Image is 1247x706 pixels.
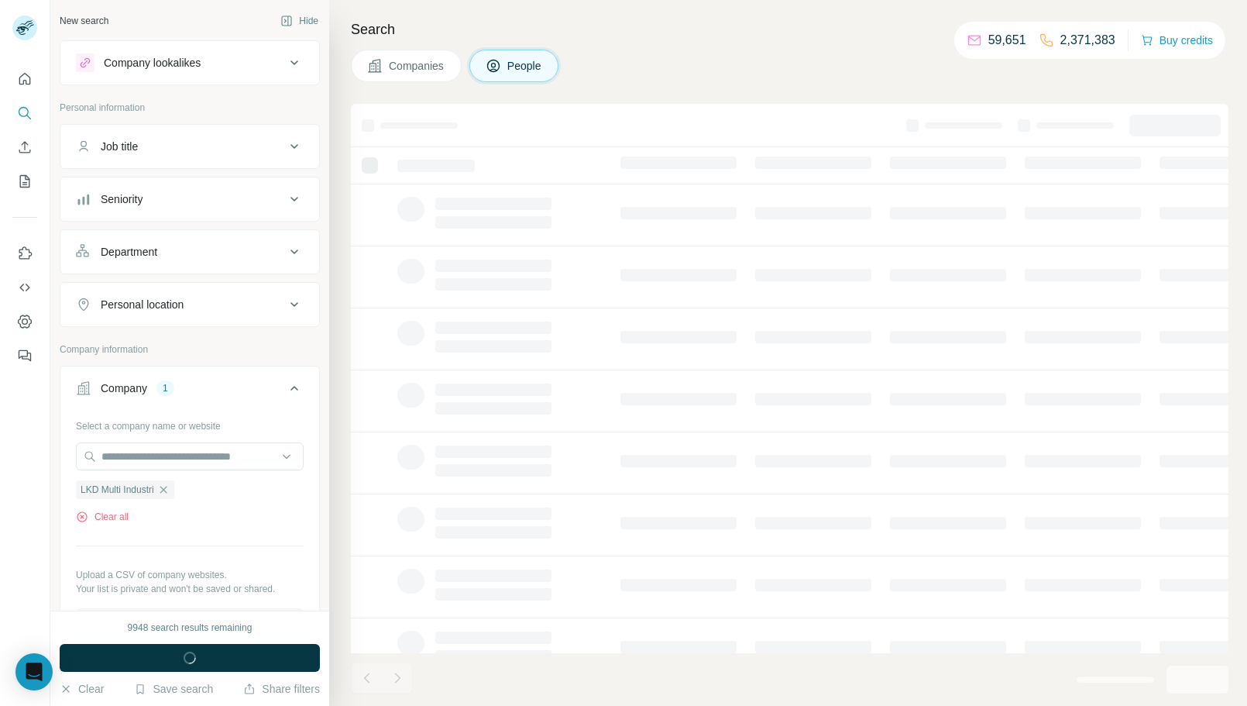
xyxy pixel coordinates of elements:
[76,413,304,433] div: Select a company name or website
[128,621,252,635] div: 9948 search results remaining
[988,31,1026,50] p: 59,651
[81,483,154,497] span: LKD Multi Industri
[12,239,37,267] button: Use Surfe on LinkedIn
[12,133,37,161] button: Enrich CSV
[101,381,147,396] div: Company
[12,167,37,195] button: My lists
[76,568,304,582] p: Upload a CSV of company websites.
[12,342,37,370] button: Feedback
[60,343,320,356] p: Company information
[12,65,37,93] button: Quick start
[60,370,319,413] button: Company1
[60,233,319,270] button: Department
[156,381,174,395] div: 1
[12,308,37,336] button: Dashboard
[12,274,37,301] button: Use Surfe API
[76,582,304,596] p: Your list is private and won't be saved or shared.
[270,9,329,33] button: Hide
[101,139,138,154] div: Job title
[76,510,129,524] button: Clear all
[1060,31,1115,50] p: 2,371,383
[101,191,143,207] div: Seniority
[60,128,319,165] button: Job title
[76,608,304,636] button: Upload a list of companies
[60,681,104,697] button: Clear
[389,58,445,74] span: Companies
[101,297,184,312] div: Personal location
[243,681,320,697] button: Share filters
[60,101,320,115] p: Personal information
[104,55,201,71] div: Company lookalikes
[351,19,1228,40] h4: Search
[60,14,108,28] div: New search
[101,244,157,260] div: Department
[12,99,37,127] button: Search
[1141,29,1213,51] button: Buy credits
[134,681,213,697] button: Save search
[60,181,319,218] button: Seniority
[60,286,319,323] button: Personal location
[60,44,319,81] button: Company lookalikes
[15,653,53,691] div: Open Intercom Messenger
[507,58,543,74] span: People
